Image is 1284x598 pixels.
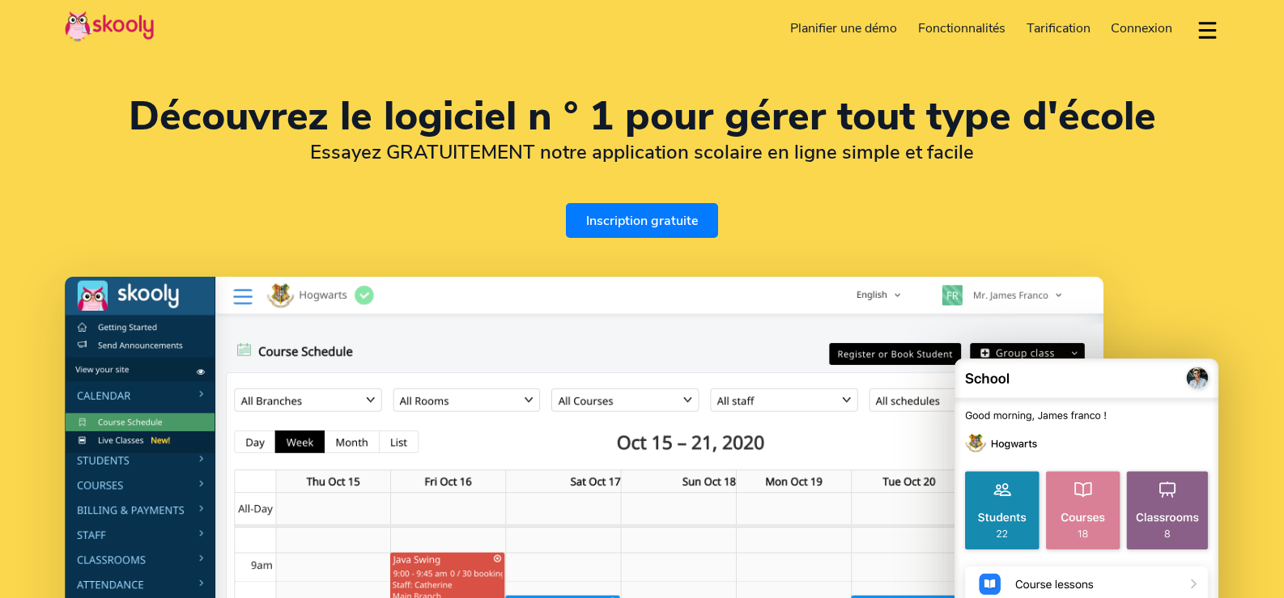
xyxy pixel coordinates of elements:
a: Planifier une démo [780,15,908,41]
a: Connexion [1100,15,1183,41]
a: Tarification [1016,15,1101,41]
h2: Essayez GRATUITEMENT notre application scolaire en ligne simple et facile [65,140,1219,164]
a: Fonctionnalités [908,15,1016,41]
span: Tarification [1027,19,1091,37]
img: Skooly [65,11,154,42]
span: Connexion [1111,19,1172,37]
a: Inscription gratuite [566,203,718,238]
button: dropdown menu [1196,11,1219,49]
h1: Découvrez le logiciel n ° 1 pour gérer tout type d'école [65,97,1219,136]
